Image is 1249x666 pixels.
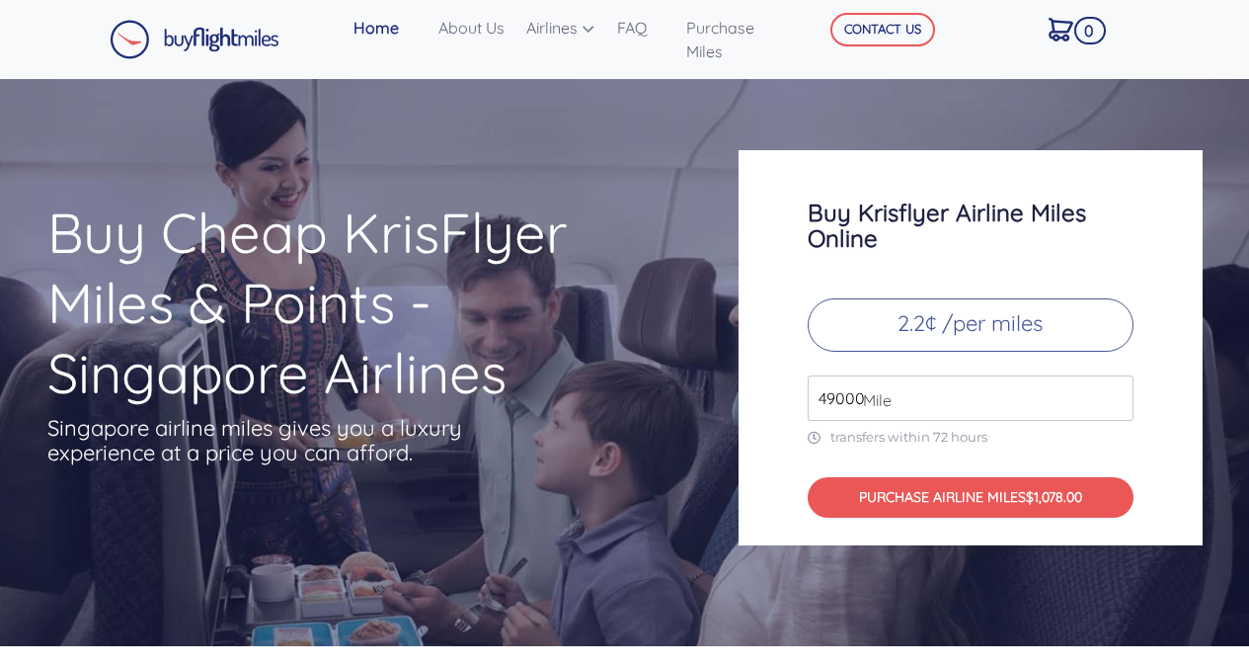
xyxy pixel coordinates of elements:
img: Buy Flight Miles Logo [110,20,279,59]
h3: Buy Krisflyer Airline Miles Online [808,200,1133,251]
span: $1,078.00 [1026,488,1082,506]
button: CONTACT US [830,13,935,46]
p: 2.2¢ /per miles [808,298,1133,352]
span: Mile [853,388,892,412]
a: Buy Flight Miles Logo [110,15,279,64]
p: Singapore airline miles gives you a luxury experience at a price you can afford. [47,416,492,465]
a: Airlines [518,8,609,47]
span: 0 [1074,17,1106,44]
a: FAQ [609,8,678,47]
a: About Us [430,8,518,47]
a: Purchase Miles [678,8,802,71]
h1: Buy Cheap KrisFlyer Miles & Points - Singapore Airlines [47,198,662,408]
img: Cart [1049,18,1073,42]
a: Home [346,8,430,47]
p: transfers within 72 hours [808,429,1133,446]
button: PURCHASE AIRLINE MILES$1,078.00 [808,477,1133,518]
a: 0 [1041,8,1101,49]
